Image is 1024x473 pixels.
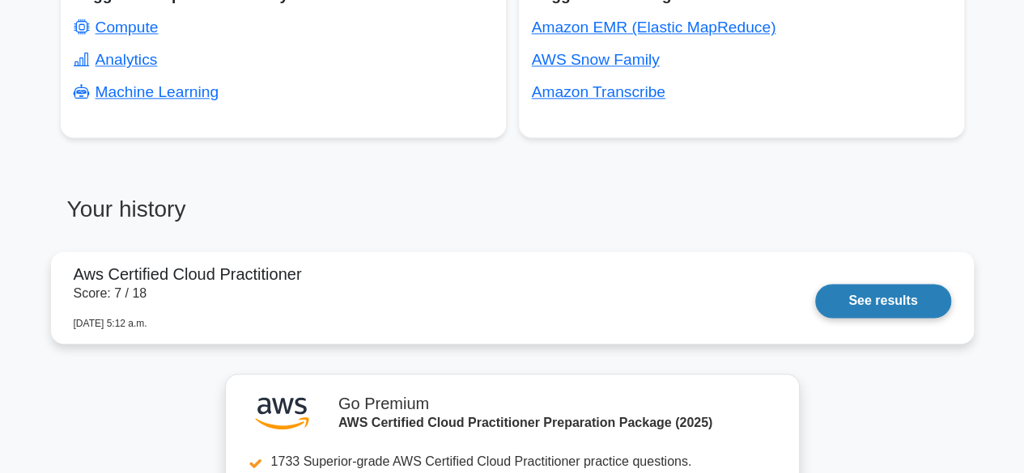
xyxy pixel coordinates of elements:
[532,51,660,68] a: AWS Snow Family
[532,19,776,36] a: Amazon EMR (Elastic MapReduce)
[74,19,159,36] a: Compute
[61,196,503,236] h3: Your history
[815,284,950,318] a: See results
[532,83,665,100] a: Amazon Transcribe
[74,51,158,68] a: Analytics
[74,83,219,100] a: Machine Learning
